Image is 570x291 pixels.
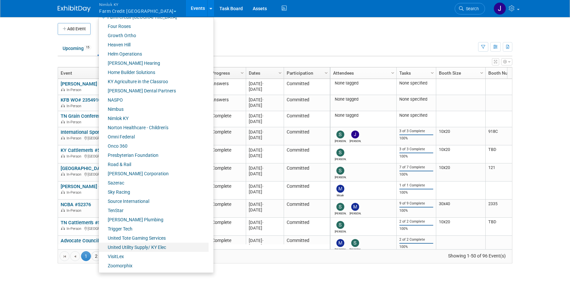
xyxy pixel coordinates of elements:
div: [DATE] [249,225,281,231]
span: In-Person [67,120,83,124]
span: Column Settings [430,70,435,76]
span: Column Settings [390,70,395,76]
div: 2 of 2 Complete [399,219,434,224]
div: [DATE] [249,153,281,158]
a: Trigger Tech [99,224,209,233]
a: Column Settings [239,67,246,77]
a: Column Settings [478,67,486,77]
a: Column Settings [389,67,397,77]
div: [DATE] [249,183,281,189]
img: Jackie Emerso [351,131,359,138]
img: Susan Ellis [336,221,344,229]
div: Susan Ellis [335,229,346,233]
div: Susan Ellis [335,175,346,179]
a: Attendees [333,67,392,79]
div: None specified [399,81,434,86]
a: United Utility Supply/ KY Elec [99,243,209,252]
td: Committed [284,111,330,127]
td: 918C [485,127,535,145]
a: Booth Size [439,67,481,79]
td: 10x20 [436,145,485,163]
a: Helm Operations [99,49,209,59]
div: None specified [399,113,434,118]
div: [DATE] [249,86,281,92]
span: - [262,81,264,86]
img: ExhibitDay [58,6,91,12]
div: [DATE] [249,113,281,119]
a: Search [455,3,485,14]
td: Committed [284,182,330,200]
span: In-Person [67,208,83,213]
td: Committed [284,127,330,145]
td: 121 [485,163,535,182]
span: In-Person [67,154,83,158]
img: In-Person Event [61,136,65,139]
div: [GEOGRAPHIC_DATA], [GEOGRAPHIC_DATA] [61,153,193,159]
a: Farm Credit [GEOGRAPHIC_DATA] [99,12,209,22]
a: Growth Ortho [99,31,209,40]
img: Shannon Glasscock [351,239,359,247]
a: Participation [287,67,326,79]
div: 100% [399,190,434,195]
span: - [262,202,264,207]
div: 1 of 1 Complete [399,183,434,188]
span: - [262,166,264,171]
a: Column Settings [277,67,284,77]
a: Heaven Hill [99,40,209,49]
div: Susan Ellis [335,157,346,161]
div: Susan Ellis [335,138,346,143]
div: [DATE] [249,103,281,108]
a: Go to the first page [60,251,70,261]
span: 15 [84,45,91,50]
div: [DATE] [249,81,281,86]
span: In-Person [67,136,83,140]
a: Four Roses [99,22,209,31]
a: TN Grain Conference #52380 [61,113,124,119]
span: In-Person [67,172,83,177]
a: KFB WO# 2354910 [61,97,101,103]
div: 3 of 3 Complete [399,147,434,152]
td: Show Complete [196,182,246,200]
a: Sky Racing [99,187,209,197]
img: In-Person Event [61,208,65,212]
img: In-Person Event [61,104,65,107]
td: Show Complete [196,236,246,254]
a: VisitLex [99,252,209,261]
div: [GEOGRAPHIC_DATA][PERSON_NAME], [GEOGRAPHIC_DATA] [61,171,193,177]
div: None tagged [333,81,394,86]
a: Go to the previous page [70,251,80,261]
td: Committed [284,218,330,236]
a: Upcoming15 [58,42,96,55]
td: Committed [284,200,330,218]
span: Column Settings [277,70,283,76]
td: 2335 [485,200,535,218]
div: [DATE] [249,207,281,213]
span: Showing 1-50 of 96 Event(s) [442,251,512,260]
a: [PERSON_NAME] Plumbing [99,215,209,224]
a: Show Progress [199,67,242,79]
span: - [262,220,264,225]
a: TenStar [99,206,209,215]
a: [PERSON_NAME] Dental Partners [99,86,209,95]
td: Show Complete [196,127,246,145]
td: Show Complete [196,111,246,127]
div: 100% [399,172,434,177]
div: [GEOGRAPHIC_DATA], [GEOGRAPHIC_DATA] [61,135,193,141]
img: Micah Mensing [336,185,344,193]
div: Shannon Glasscock [350,247,361,251]
div: [DATE] [249,202,281,207]
td: Show Complete [196,218,246,236]
div: [DATE] [249,238,281,243]
div: [DATE] [249,97,281,103]
a: [PERSON_NAME] Corporation [99,169,209,178]
a: Source International [99,197,209,206]
a: Presbyterian Foundation [99,151,209,160]
td: Need Answers [196,95,246,111]
img: In-Person Event [61,190,65,194]
a: Home Builder Solutions [99,68,209,77]
div: None specified [399,97,434,102]
span: Go to the previous page [72,254,78,259]
a: Event [61,67,192,79]
td: Committed [284,163,330,182]
a: Sazerac [99,178,209,187]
